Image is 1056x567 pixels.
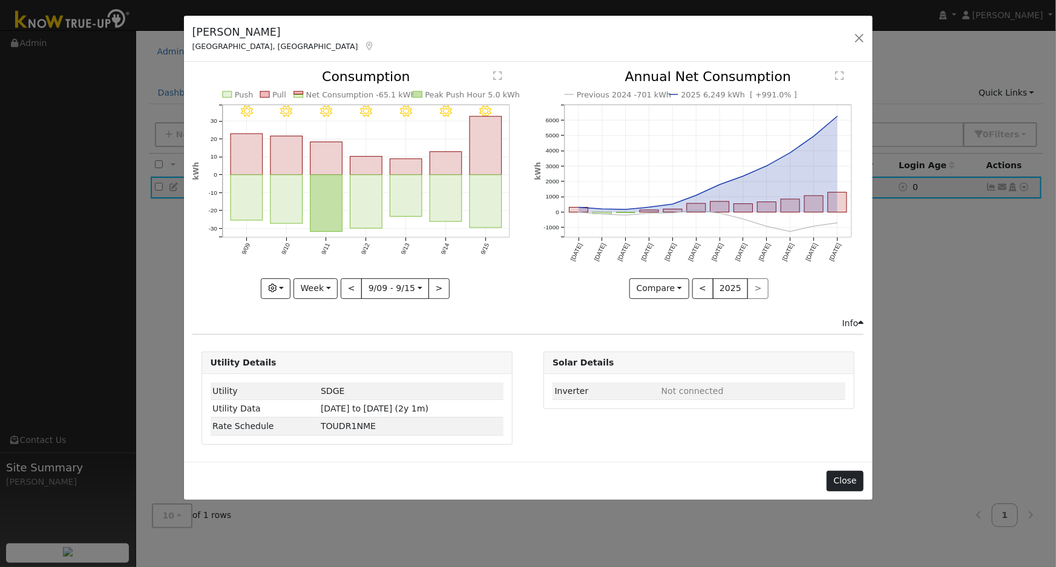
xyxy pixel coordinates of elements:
text: 0 [214,172,217,179]
text: [DATE] [687,242,701,262]
rect: onclick="" [350,175,382,228]
button: < [692,278,713,299]
button: Close [827,471,864,491]
rect: onclick="" [430,152,462,175]
button: Compare [629,278,689,299]
circle: onclick="" [741,174,746,179]
rect: onclick="" [617,212,635,213]
td: Inverter [553,382,659,400]
span: TOUDR1NME [321,421,376,431]
text: kWh [192,162,200,180]
text: 0 [556,209,559,215]
rect: onclick="" [231,134,263,175]
text: [DATE] [617,242,631,262]
i: 9/12 - Clear [360,106,372,118]
text: Peak Push Hour 5.0 kWh [425,90,520,99]
circle: onclick="" [671,202,675,207]
a: Map [364,41,375,51]
rect: onclick="" [781,200,800,213]
circle: onclick="" [600,212,605,217]
text: [DATE] [569,242,583,262]
circle: onclick="" [647,211,652,216]
text: Previous 2024 -701 kWh [577,90,671,99]
span: [GEOGRAPHIC_DATA], [GEOGRAPHIC_DATA] [192,42,358,51]
div: Info [842,317,864,330]
i: 9/13 - Clear [400,106,412,118]
text: 6000 [546,117,560,123]
button: 2025 [713,278,749,299]
button: < [341,278,362,299]
rect: onclick="" [271,175,303,223]
button: 9/09 - 9/15 [361,278,429,299]
strong: Utility Details [211,358,277,367]
rect: onclick="" [734,204,753,212]
circle: onclick="" [671,211,675,215]
i: 9/09 - Clear [240,106,252,118]
text: [DATE] [781,242,795,262]
circle: onclick="" [835,114,840,119]
rect: onclick="" [569,208,588,212]
text: Pull [272,90,286,99]
text: -30 [208,225,217,232]
rect: onclick="" [310,142,343,175]
i: 9/11 - Clear [320,106,332,118]
h5: [PERSON_NAME] [192,24,375,40]
span: [DATE] to [DATE] (2y 1m) [321,404,428,413]
rect: onclick="" [430,175,462,221]
text: [DATE] [828,242,842,262]
circle: onclick="" [764,225,769,229]
circle: onclick="" [812,224,816,229]
circle: onclick="" [576,205,581,210]
circle: onclick="" [812,134,816,139]
text: 2000 [546,179,560,185]
span: ID: null, authorized: None [661,386,724,396]
text: [DATE] [805,242,819,262]
text:  [835,71,844,80]
text: [DATE] [758,242,772,262]
rect: onclick="" [758,202,776,212]
rect: onclick="" [663,209,682,212]
circle: onclick="" [788,151,793,156]
text: 9/10 [280,242,291,256]
rect: onclick="" [231,175,263,220]
text: -20 [208,208,217,214]
text: 9/13 [399,242,410,256]
circle: onclick="" [623,208,628,212]
button: Week [294,278,338,299]
text: -1000 [543,225,559,231]
text: 2025 6,249 kWh [ +991.0% ] [681,90,798,99]
text: 9/15 [479,242,490,256]
rect: onclick="" [390,159,422,175]
circle: onclick="" [623,213,628,218]
text: -10 [208,189,217,196]
rect: onclick="" [828,192,847,212]
text: 1000 [546,194,560,200]
rect: onclick="" [390,175,422,217]
text: 3000 [546,163,560,169]
rect: onclick="" [805,196,824,212]
circle: onclick="" [835,221,840,226]
text: Consumption [322,69,410,84]
rect: onclick="" [640,211,658,213]
circle: onclick="" [694,208,699,213]
rect: onclick="" [687,204,706,213]
td: Utility Data [211,400,319,418]
rect: onclick="" [271,136,303,175]
text: 9/11 [320,242,331,256]
text: [DATE] [593,242,607,262]
text: [DATE] [640,242,654,262]
text: 30 [210,118,217,125]
text: Annual Net Consumption [625,69,792,84]
text: Push [235,90,253,99]
button: > [428,278,450,299]
text: 9/12 [360,242,371,256]
text: Net Consumption -65.1 kWh [306,90,415,99]
circle: onclick="" [600,207,605,212]
text: [DATE] [710,242,724,262]
rect: onclick="" [470,175,502,228]
text: [DATE] [734,242,748,262]
circle: onclick="" [718,183,723,188]
text: 9/14 [439,242,450,256]
rect: onclick="" [593,212,612,214]
text: 20 [210,136,217,142]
